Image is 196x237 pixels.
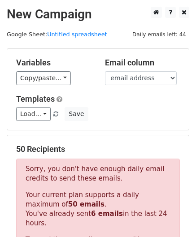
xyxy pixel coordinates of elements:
strong: 50 emails [68,200,105,208]
h2: New Campaign [7,7,189,22]
h5: 50 Recipients [16,144,180,154]
p: Sorry, you don't have enough daily email credits to send these emails. [26,164,170,183]
a: Load... [16,107,51,121]
span: Daily emails left: 44 [129,30,189,39]
strong: 6 emails [91,210,123,218]
a: Daily emails left: 44 [129,31,189,38]
button: Save [65,107,88,121]
small: Google Sheet: [7,31,107,38]
p: Your current plan supports a daily maximum of . You've already sent in the last 24 hours. [26,190,170,228]
a: Untitled spreadsheet [47,31,107,38]
a: Copy/paste... [16,71,71,85]
a: Templates [16,94,55,103]
h5: Email column [105,58,180,68]
h5: Variables [16,58,91,68]
iframe: Chat Widget [151,194,196,237]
